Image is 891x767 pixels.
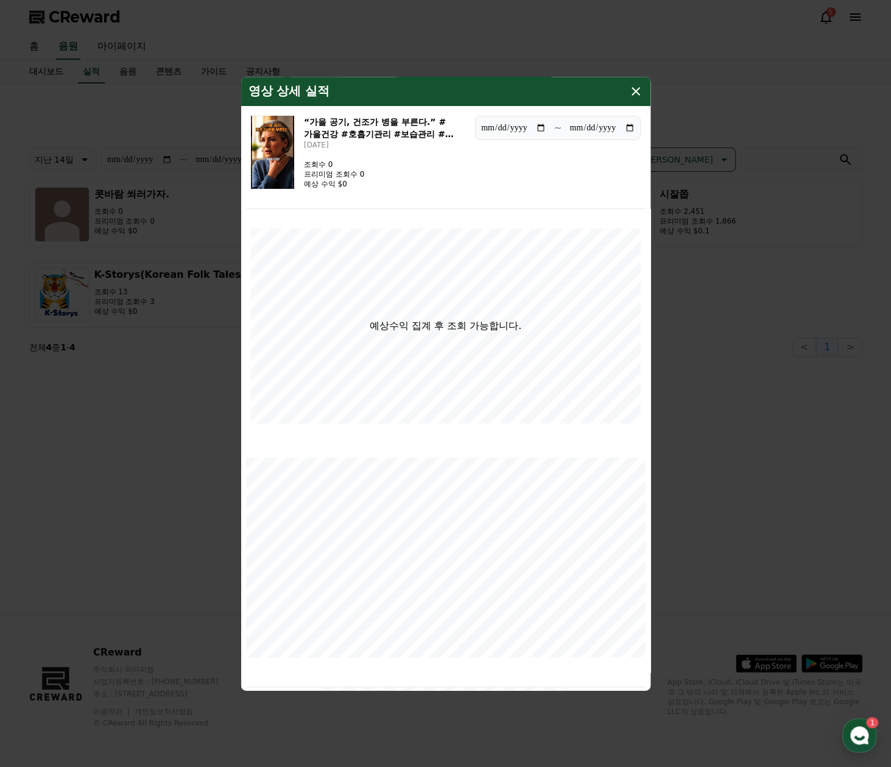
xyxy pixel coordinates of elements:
[188,405,203,414] span: 설정
[80,386,157,417] a: 1대화
[554,121,562,135] p: ~
[241,77,650,690] div: modal
[38,405,46,414] span: 홈
[111,405,126,415] span: 대화
[124,386,128,395] span: 1
[304,179,364,189] p: 예상 수익 $0
[304,140,465,150] p: [DATE]
[4,386,80,417] a: 홈
[251,116,294,189] img: “가을 공기, 건조가 병을 부른다.” #가을건강 #호흡기관리 #보습관리 #시니어정보 #시잘좁
[304,116,465,140] h3: “가을 공기, 건조가 병을 부른다.” #가을건강 #호흡기관리 #보습관리 #시니어정보 #시잘좁
[157,386,234,417] a: 설정
[370,319,521,333] p: 예상수익 집계 후 조회 가능합니다.
[304,160,364,169] p: 조회수 0
[304,169,364,179] p: 프리미엄 조회수 0
[248,84,330,99] h4: 영상 상세 실적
